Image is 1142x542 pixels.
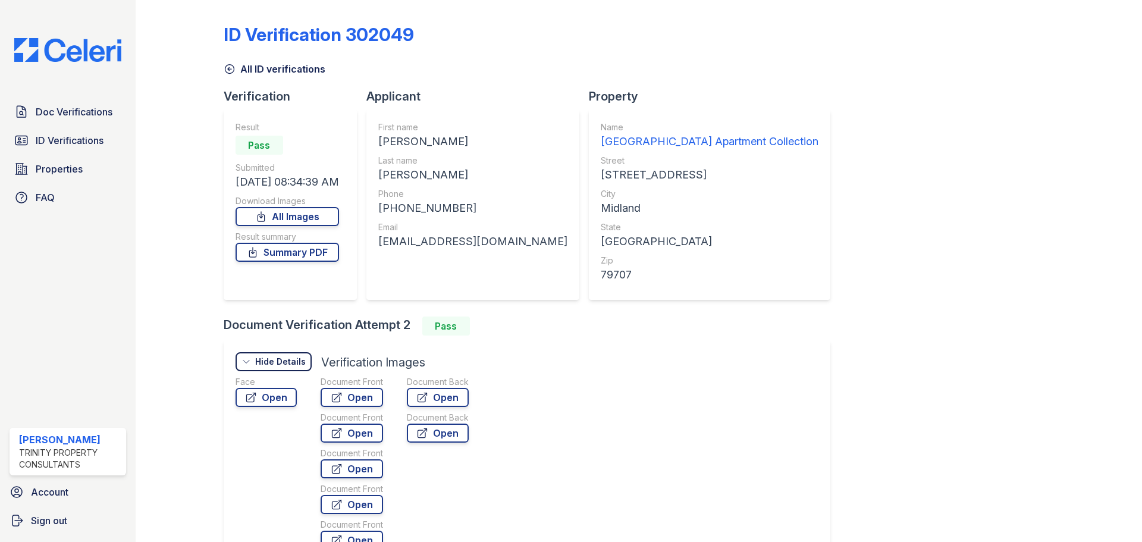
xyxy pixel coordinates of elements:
a: ID Verifications [10,129,126,152]
div: Applicant [366,88,589,105]
a: Open [321,459,383,478]
a: All ID verifications [224,62,325,76]
div: [PERSON_NAME] [378,133,567,150]
a: Open [236,388,297,407]
div: Submitted [236,162,339,174]
div: Document Back [407,412,469,424]
div: Phone [378,188,567,200]
span: FAQ [36,190,55,205]
a: Sign out [5,509,131,532]
div: Street [601,155,818,167]
div: Document Front [321,376,383,388]
div: 79707 [601,267,818,283]
a: Name [GEOGRAPHIC_DATA] Apartment Collection [601,121,818,150]
div: Face [236,376,297,388]
div: Pass [422,317,470,336]
div: [EMAIL_ADDRESS][DOMAIN_NAME] [378,233,567,250]
div: Document Verification Attempt 2 [224,317,840,336]
div: First name [378,121,567,133]
a: Summary PDF [236,243,339,262]
div: Result [236,121,339,133]
div: Midland [601,200,818,217]
div: Document Back [407,376,469,388]
div: Zip [601,255,818,267]
div: Document Front [321,519,383,531]
div: Verification [224,88,366,105]
a: Open [321,424,383,443]
div: Document Front [321,412,383,424]
div: [STREET_ADDRESS] [601,167,818,183]
div: ID Verification 302049 [224,24,414,45]
div: Property [589,88,840,105]
a: FAQ [10,186,126,209]
a: Properties [10,157,126,181]
a: Account [5,480,131,504]
div: [PHONE_NUMBER] [378,200,567,217]
a: Doc Verifications [10,100,126,124]
a: All Images [236,207,339,226]
a: Open [321,388,383,407]
div: Name [601,121,818,133]
div: Last name [378,155,567,167]
div: Download Images [236,195,339,207]
div: [DATE] 08:34:39 AM [236,174,339,190]
div: Hide Details [255,356,306,368]
iframe: chat widget [1092,494,1130,530]
div: Verification Images [321,354,425,371]
div: Trinity Property Consultants [19,447,121,471]
div: Document Front [321,483,383,495]
div: Document Front [321,447,383,459]
div: State [601,221,818,233]
div: [PERSON_NAME] [378,167,567,183]
div: City [601,188,818,200]
div: Pass [236,136,283,155]
a: Open [407,424,469,443]
div: Email [378,221,567,233]
span: Sign out [31,513,67,528]
div: [GEOGRAPHIC_DATA] [601,233,818,250]
div: [GEOGRAPHIC_DATA] Apartment Collection [601,133,818,150]
div: Result summary [236,231,339,243]
div: [PERSON_NAME] [19,433,121,447]
span: Doc Verifications [36,105,112,119]
img: CE_Logo_Blue-a8612792a0a2168367f1c8372b55b34899dd931a85d93a1a3d3e32e68fde9ad4.png [5,38,131,62]
span: Properties [36,162,83,176]
a: Open [407,388,469,407]
a: Open [321,495,383,514]
span: Account [31,485,68,499]
span: ID Verifications [36,133,103,148]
